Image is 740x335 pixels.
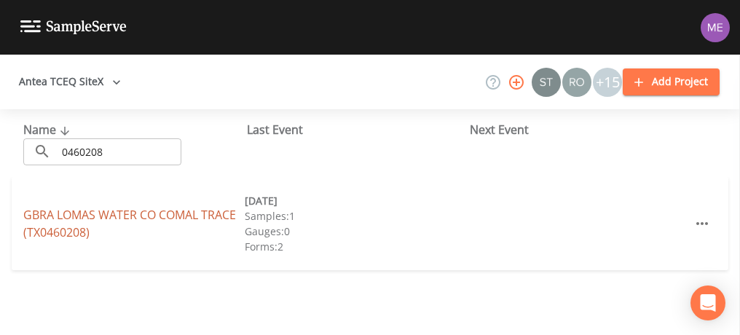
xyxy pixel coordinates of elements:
[13,68,127,95] button: Antea TCEQ SiteX
[245,239,466,254] div: Forms: 2
[531,68,562,97] div: Stan Porter
[247,121,471,138] div: Last Event
[532,68,561,97] img: c0670e89e469b6405363224a5fca805c
[23,122,74,138] span: Name
[245,208,466,224] div: Samples: 1
[245,193,466,208] div: [DATE]
[623,68,720,95] button: Add Project
[562,68,592,97] div: Rodolfo Ramirez
[593,68,622,97] div: +15
[23,207,236,240] a: GBRA LOMAS WATER CO COMAL TRACE (TX0460208)
[470,121,693,138] div: Next Event
[562,68,591,97] img: 7e5c62b91fde3b9fc00588adc1700c9a
[690,285,725,320] div: Open Intercom Messenger
[20,20,127,34] img: logo
[245,224,466,239] div: Gauges: 0
[701,13,730,42] img: d4d65db7c401dd99d63b7ad86343d265
[57,138,181,165] input: Search Projects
